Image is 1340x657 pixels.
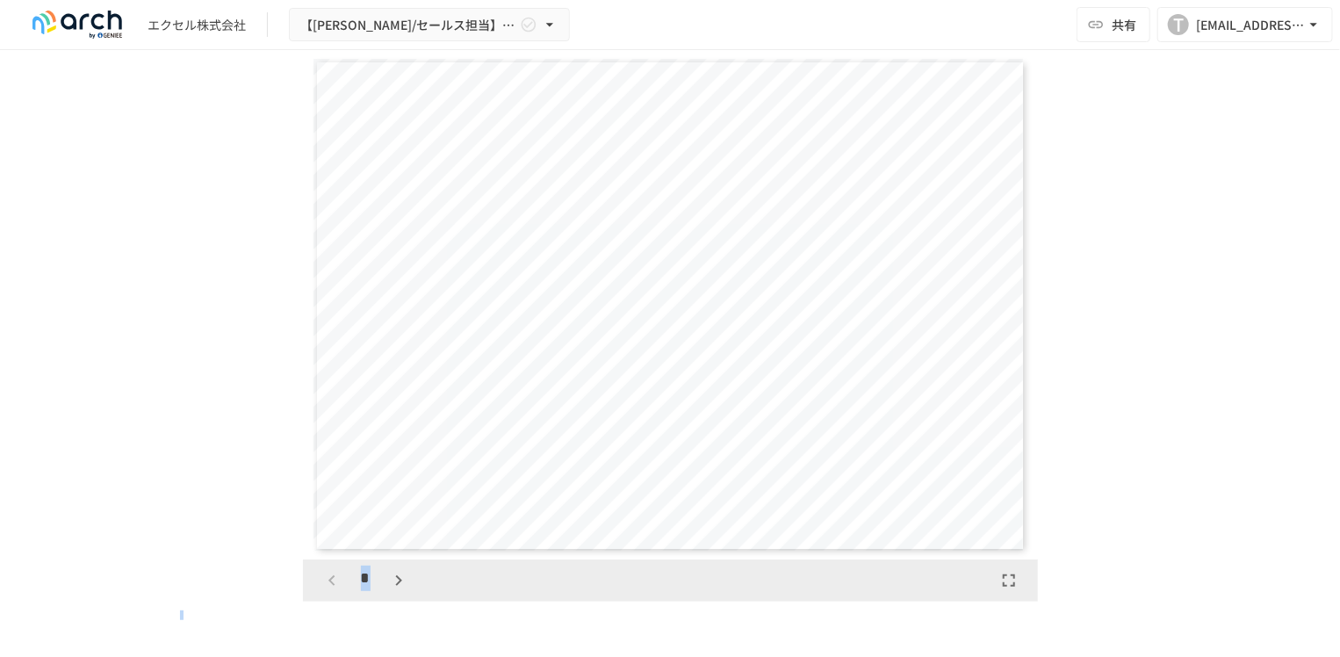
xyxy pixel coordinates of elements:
[303,52,1038,560] div: Page 1
[148,16,246,34] div: エクセル株式会社
[1196,14,1305,36] div: [EMAIL_ADDRESS][PERSON_NAME][DOMAIN_NAME]
[1168,14,1189,35] div: T
[21,11,133,39] img: logo-default@2x-9cf2c760.svg
[300,14,516,36] span: 【[PERSON_NAME]/セールス担当】エクセル株式会社様_初期設定サポート
[1077,7,1150,42] button: 共有
[289,8,570,42] button: 【[PERSON_NAME]/セールス担当】エクセル株式会社様_初期設定サポート
[1112,15,1136,34] span: 共有
[1157,7,1333,42] button: T[EMAIL_ADDRESS][PERSON_NAME][DOMAIN_NAME]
